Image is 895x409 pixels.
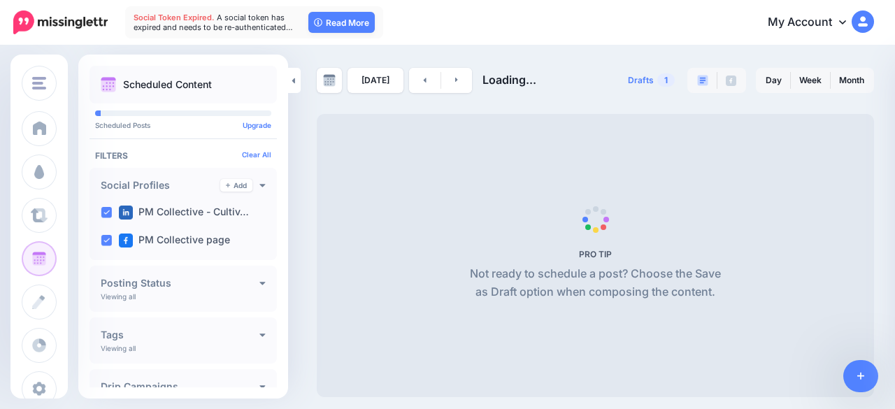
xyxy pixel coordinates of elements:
[620,68,683,93] a: Drafts1
[119,234,133,247] img: facebook-square.png
[464,249,726,259] h5: PRO TIP
[13,10,108,34] img: Missinglettr
[348,68,403,93] a: [DATE]
[101,292,136,301] p: Viewing all
[220,179,252,192] a: Add
[757,69,790,92] a: Day
[123,80,212,89] p: Scheduled Content
[726,76,736,86] img: facebook-grey-square.png
[101,180,220,190] h4: Social Profiles
[32,77,46,89] img: menu.png
[628,76,654,85] span: Drafts
[134,13,293,32] span: A social token has expired and needs to be re-authenticated…
[791,69,830,92] a: Week
[119,234,230,247] label: PM Collective page
[323,74,336,87] img: calendar-grey-darker.png
[119,206,249,220] label: PM Collective - Cultiv…
[697,75,708,86] img: paragraph-boxed.png
[101,344,136,352] p: Viewing all
[101,330,259,340] h4: Tags
[308,12,375,33] a: Read More
[754,6,874,40] a: My Account
[464,265,726,301] p: Not ready to schedule a post? Choose the Save as Draft option when composing the content.
[482,73,536,87] span: Loading...
[657,73,675,87] span: 1
[134,13,215,22] span: Social Token Expired.
[101,278,259,288] h4: Posting Status
[831,69,873,92] a: Month
[95,150,271,161] h4: Filters
[243,121,271,129] a: Upgrade
[119,206,133,220] img: linkedin-square.png
[101,77,116,92] img: calendar.png
[242,150,271,159] a: Clear All
[95,122,271,129] p: Scheduled Posts
[101,382,259,392] h4: Drip Campaigns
